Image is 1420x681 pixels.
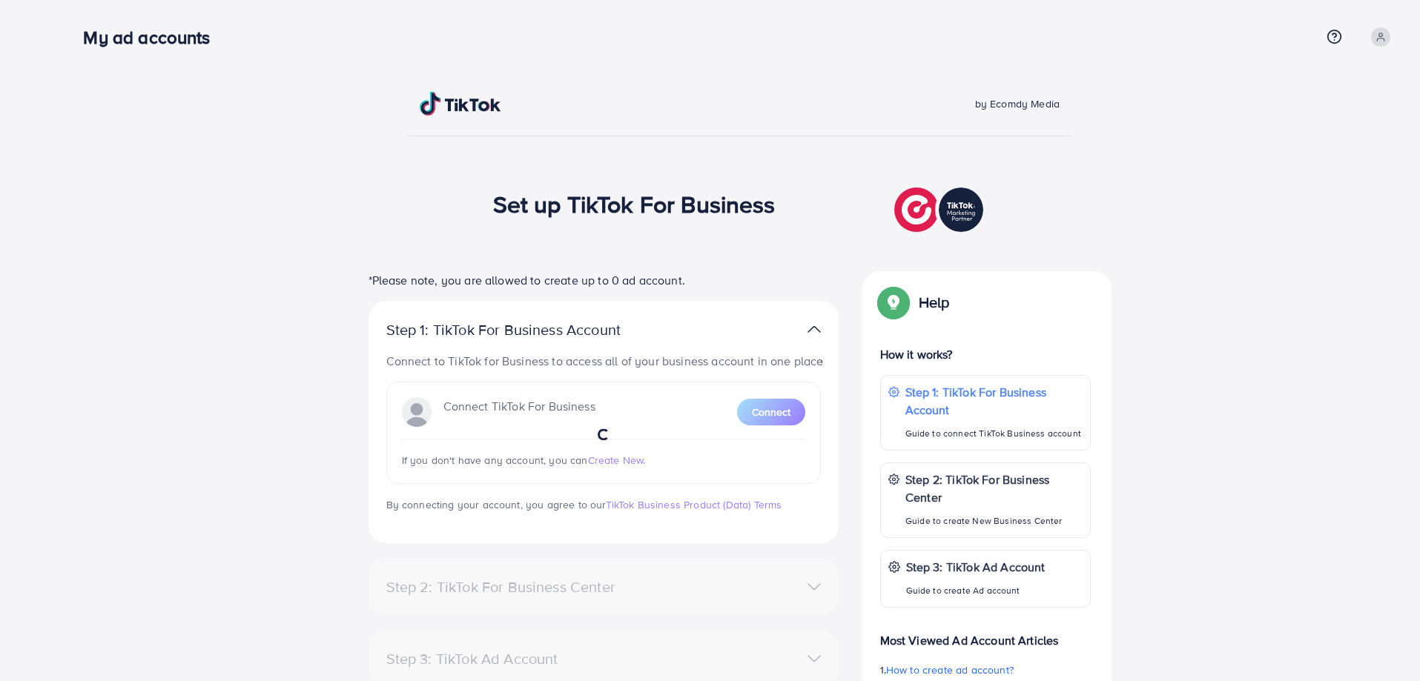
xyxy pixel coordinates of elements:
p: Step 1: TikTok For Business Account [386,321,668,339]
p: Guide to create Ad account [906,582,1046,599]
p: Guide to connect TikTok Business account [905,425,1083,442]
img: TikTok partner [808,319,821,340]
p: Guide to create New Business Center [905,512,1083,530]
p: Step 3: TikTok Ad Account [906,558,1046,576]
img: Popup guide [880,289,907,316]
img: TikTok [420,92,501,116]
p: Step 1: TikTok For Business Account [905,383,1083,419]
span: How to create ad account? [886,662,1014,677]
p: 1. [880,661,1091,679]
h3: My ad accounts [83,27,222,48]
p: Step 2: TikTok For Business Center [905,471,1083,506]
img: TikTok partner [894,184,987,236]
p: Most Viewed Ad Account Articles [880,619,1091,649]
p: How it works? [880,345,1091,363]
p: *Please note, you are allowed to create up to 0 ad account. [369,271,839,289]
p: Help [919,293,950,311]
span: by Ecomdy Media [975,96,1060,111]
h1: Set up TikTok For Business [493,190,776,218]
